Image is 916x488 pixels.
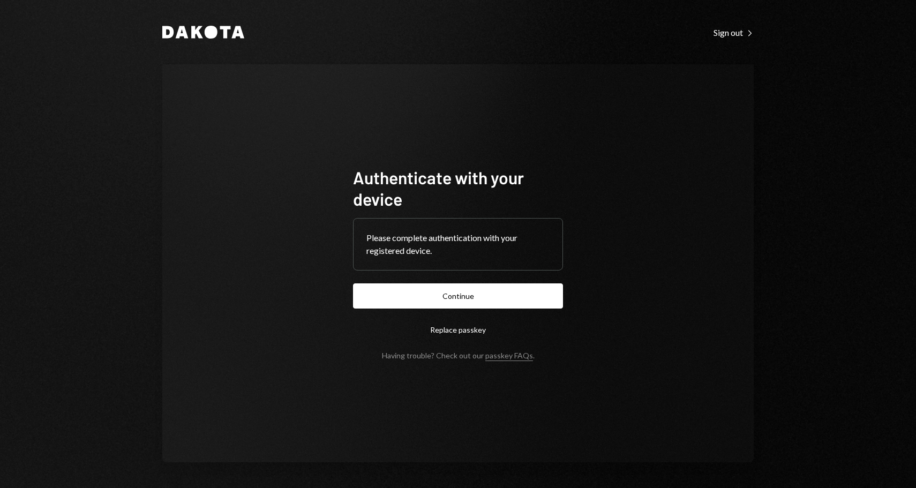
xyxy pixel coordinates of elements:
[353,167,563,209] h1: Authenticate with your device
[714,27,754,38] div: Sign out
[382,351,535,360] div: Having trouble? Check out our .
[353,317,563,342] button: Replace passkey
[714,26,754,38] a: Sign out
[366,231,550,257] div: Please complete authentication with your registered device.
[485,351,533,361] a: passkey FAQs
[353,283,563,309] button: Continue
